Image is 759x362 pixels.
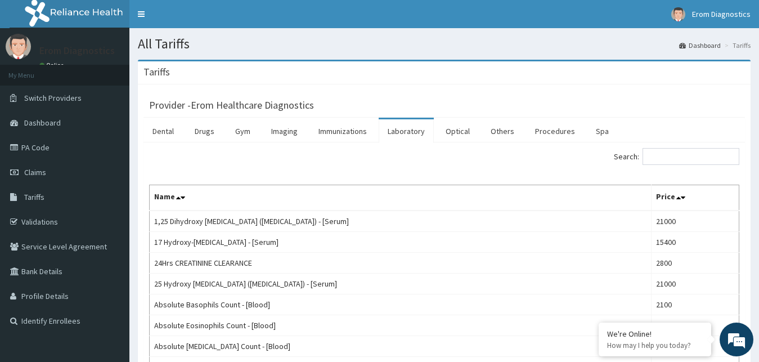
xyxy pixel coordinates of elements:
span: Tariffs [24,192,44,202]
th: Name [150,185,652,211]
a: Drugs [186,119,223,143]
p: How may I help you today? [607,341,703,350]
td: Absolute Eosinophils Count - [Blood] [150,315,652,336]
textarea: Type your message and hit 'Enter' [6,242,214,281]
a: Laboratory [379,119,434,143]
td: 2100 [651,294,739,315]
td: Absolute Basophils Count - [Blood] [150,294,652,315]
p: Erom Diagnostics [39,46,115,56]
a: Spa [587,119,618,143]
div: Minimize live chat window [185,6,212,33]
div: Chat with us now [59,63,189,78]
a: Procedures [526,119,584,143]
td: 2800 [651,253,739,274]
span: Dashboard [24,118,61,128]
td: 24Hrs CREATININE CLEARANCE [150,253,652,274]
span: Switch Providers [24,93,82,103]
td: 21000 [651,274,739,294]
li: Tariffs [722,41,751,50]
td: 21000 [651,211,739,232]
img: User Image [6,34,31,59]
a: Optical [437,119,479,143]
td: 1,25 Dihydroxy [MEDICAL_DATA] ([MEDICAL_DATA]) - [Serum] [150,211,652,232]
input: Search: [643,148,739,165]
h3: Tariffs [143,67,170,77]
h1: All Tariffs [138,37,751,51]
span: Erom Diagnostics [692,9,751,19]
img: User Image [671,7,685,21]
a: Gym [226,119,259,143]
td: 15400 [651,232,739,253]
a: Online [39,61,66,69]
th: Price [651,185,739,211]
a: Immunizations [309,119,376,143]
a: Dashboard [679,41,721,50]
h3: Provider - Erom Healthcare Diagnostics [149,100,314,110]
a: Others [482,119,523,143]
td: Absolute [MEDICAL_DATA] Count - [Blood] [150,336,652,357]
span: Claims [24,167,46,177]
label: Search: [614,148,739,165]
td: 25 Hydroxy [MEDICAL_DATA] ([MEDICAL_DATA]) - [Serum] [150,274,652,294]
img: d_794563401_company_1708531726252_794563401 [21,56,46,84]
div: We're Online! [607,329,703,339]
td: 17 Hydroxy-[MEDICAL_DATA] - [Serum] [150,232,652,253]
a: Dental [143,119,183,143]
span: We're online! [65,109,155,223]
td: 2100 [651,315,739,336]
a: Imaging [262,119,307,143]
